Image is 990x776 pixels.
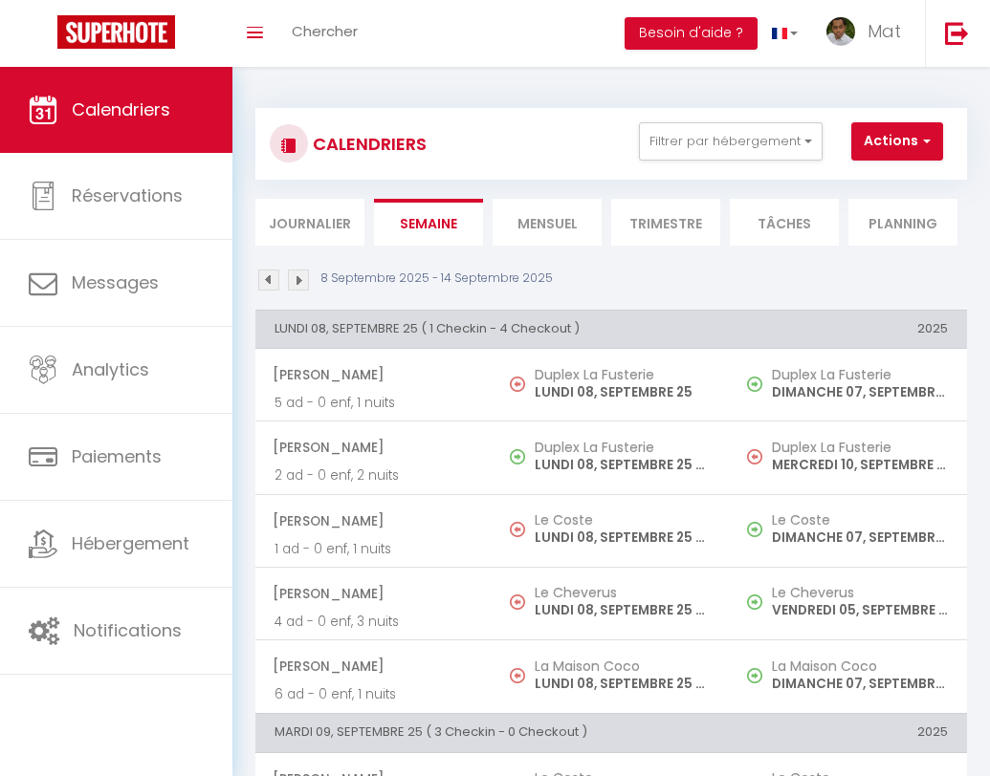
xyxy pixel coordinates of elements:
[255,199,364,246] li: Journalier
[72,444,162,468] span: Paiements
[826,17,855,46] img: ...
[747,594,762,610] img: NO IMAGE
[535,600,711,620] p: LUNDI 08, SEPTEMBRE 25 - 10:00
[639,122,823,161] button: Filtrer par hébergement
[772,440,948,455] h5: Duplex La Fusterie
[510,668,525,683] img: NO IMAGE
[535,585,711,600] h5: Le Cheverus
[747,522,762,537] img: NO IMAGE
[772,585,948,600] h5: Le Cheverus
[772,658,948,674] h5: La Maison Coco
[535,512,711,528] h5: Le Coste
[730,199,839,246] li: Tâches
[772,367,948,382] h5: Duplex La Fusterie
[747,449,762,464] img: NO IMAGE
[535,367,711,382] h5: Duplex La Fusterie
[851,122,943,161] button: Actions
[273,356,473,393] span: [PERSON_NAME]
[308,122,427,165] h3: CALENDRIERS
[292,21,358,41] span: Chercher
[275,684,473,704] p: 6 ad - 0 enf, 1 nuits
[374,199,483,246] li: Semaine
[730,310,967,348] th: 2025
[57,15,175,49] img: Super Booking
[273,648,473,684] span: [PERSON_NAME]
[535,440,711,455] h5: Duplex La Fusterie
[611,199,720,246] li: Trimestre
[625,17,758,50] button: Besoin d'aide ?
[255,310,730,348] th: LUNDI 08, SEPTEMBRE 25 ( 1 Checkin - 4 Checkout )
[74,618,182,642] span: Notifications
[15,8,73,65] button: Ouvrir le widget de chat LiveChat
[275,393,473,413] p: 5 ad - 0 enf, 1 nuits
[510,594,525,610] img: NO IMAGE
[535,455,711,475] p: LUNDI 08, SEPTEMBRE 25 - 17:00
[945,21,969,45] img: logout
[535,528,711,548] p: LUNDI 08, SEPTEMBRE 25 - 10:00
[772,674,948,694] p: DIMANCHE 07, SEPTEMBRE 25 - 17:00
[747,668,762,683] img: NO IMAGE
[275,612,473,632] p: 4 ad - 0 enf, 3 nuits
[275,539,473,559] p: 1 ad - 0 enf, 1 nuits
[255,714,730,752] th: MARDI 09, SEPTEMBRE 25 ( 3 Checkin - 0 Checkout )
[273,503,473,539] span: [PERSON_NAME]
[772,528,948,548] p: DIMANCHE 07, SEPTEMBRE 25 - 19:00
[868,19,901,43] span: Mat
[535,382,711,402] p: LUNDI 08, SEPTEMBRE 25
[772,455,948,475] p: MERCREDI 10, SEPTEMBRE 25 - 09:00
[510,377,525,392] img: NO IMAGE
[493,199,602,246] li: Mensuel
[772,600,948,620] p: VENDREDI 05, SEPTEMBRE 25 - 17:00
[273,575,473,612] span: [PERSON_NAME]
[535,674,711,694] p: LUNDI 08, SEPTEMBRE 25 - 10:00
[772,382,948,402] p: DIMANCHE 07, SEPTEMBRE 25
[72,270,159,294] span: Messages
[730,714,967,752] th: 2025
[535,658,711,674] h5: La Maison Coco
[747,377,762,392] img: NO IMAGE
[72,357,149,381] span: Analytics
[273,429,473,465] span: [PERSON_NAME]
[72,531,189,555] span: Hébergement
[72,97,170,121] span: Calendriers
[848,199,957,246] li: Planning
[772,512,948,528] h5: Le Coste
[510,522,525,537] img: NO IMAGE
[275,465,473,485] p: 2 ad - 0 enf, 2 nuits
[72,183,183,207] span: Réservations
[320,269,553,288] p: 8 Septembre 2025 - 14 Septembre 2025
